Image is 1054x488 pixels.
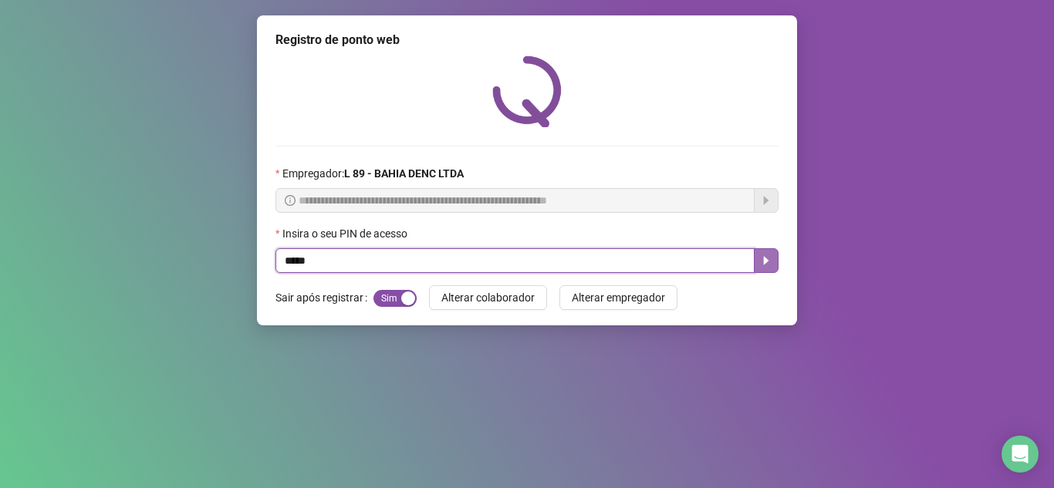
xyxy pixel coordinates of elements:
span: caret-right [760,254,772,267]
label: Insira o seu PIN de acesso [275,225,417,242]
span: info-circle [285,195,296,206]
span: Alterar empregador [572,289,665,306]
label: Sair após registrar [275,285,373,310]
span: Alterar colaborador [441,289,535,306]
button: Alterar colaborador [429,285,547,310]
div: Open Intercom Messenger [1002,436,1039,473]
button: Alterar empregador [559,285,677,310]
span: Empregador : [282,165,464,182]
div: Registro de ponto web [275,31,779,49]
strong: L 89 - BAHIA DENC LTDA [344,167,464,180]
img: QRPoint [492,56,562,127]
